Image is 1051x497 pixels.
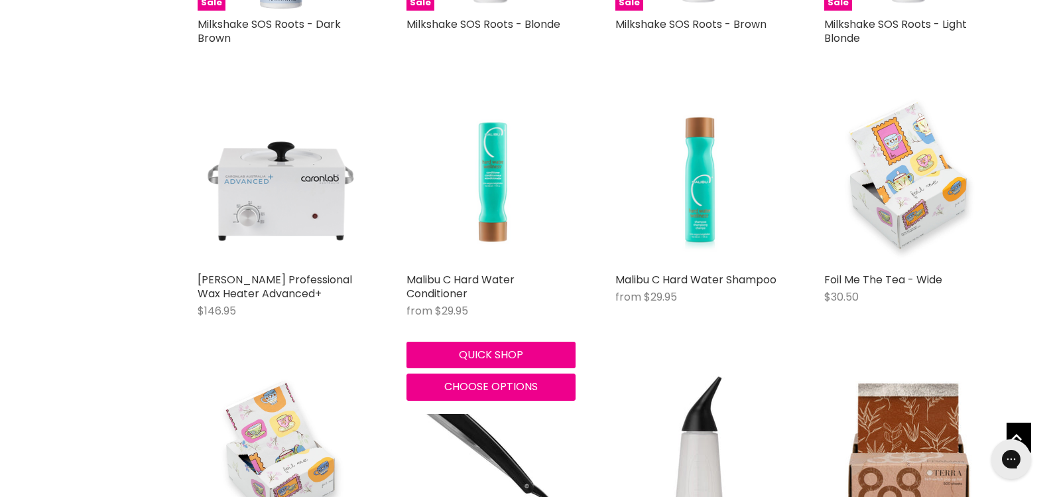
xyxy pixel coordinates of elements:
[198,303,236,319] span: $146.95
[198,17,341,46] a: Milkshake SOS Roots - Dark Brown
[198,272,352,301] a: [PERSON_NAME] Professional Wax Heater Advanced+
[615,17,767,32] a: Milkshake SOS Roots - Brown
[985,435,1038,484] iframe: Gorgias live chat messenger
[406,303,432,319] span: from
[406,17,560,32] a: Milkshake SOS Roots - Blonde
[824,272,942,287] a: Foil Me The Tea - Wide
[406,272,515,301] a: Malibu C Hard Water Conditioner
[615,289,641,305] span: from
[615,272,776,287] a: Malibu C Hard Water Shampoo
[644,289,677,305] span: $29.95
[198,97,367,266] img: Caron Professional Wax Heater Advanced+
[824,97,993,266] img: Foil Me The Tea - Wide
[650,97,749,266] img: Malibu C Hard Water Shampoo
[615,97,784,266] a: Malibu C Hard Water Shampoo
[406,342,576,368] button: Quick shop
[435,303,468,319] span: $29.95
[824,17,967,46] a: Milkshake SOS Roots - Light Blonde
[824,289,859,305] span: $30.50
[406,374,576,400] button: Choose options
[444,379,538,394] span: Choose options
[406,97,576,266] a: Malibu C Hard Water Conditioner
[441,97,540,266] img: Malibu C Hard Water Conditioner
